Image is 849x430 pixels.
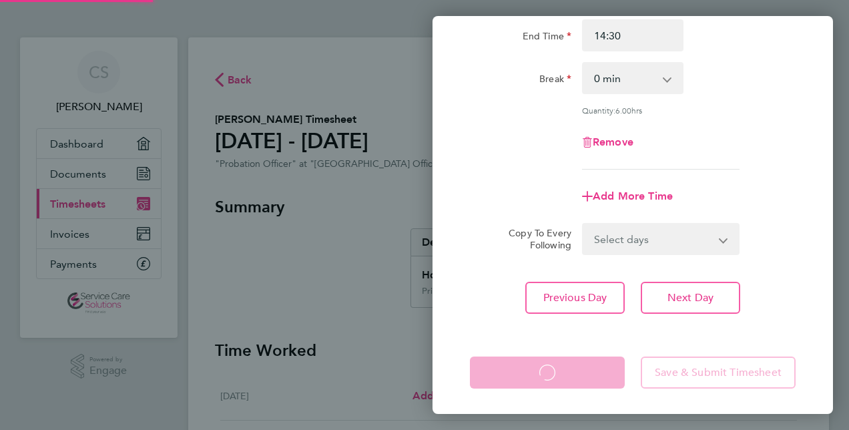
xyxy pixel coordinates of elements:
[539,73,571,89] label: Break
[615,105,631,116] span: 6.00
[582,105,740,116] div: Quantity: hrs
[641,282,740,314] button: Next Day
[525,282,625,314] button: Previous Day
[582,137,633,148] button: Remove
[582,191,673,202] button: Add More Time
[523,30,571,46] label: End Time
[593,136,633,148] span: Remove
[543,291,607,304] span: Previous Day
[593,190,673,202] span: Add More Time
[582,19,683,51] input: E.g. 18:00
[667,291,714,304] span: Next Day
[498,227,571,251] label: Copy To Every Following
